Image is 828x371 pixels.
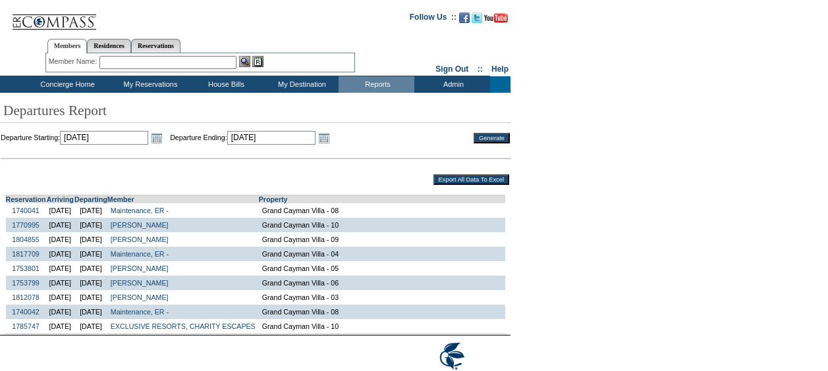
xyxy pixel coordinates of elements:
img: Become our fan on Facebook [459,12,470,23]
td: Admin [414,76,490,93]
img: View [239,56,250,67]
td: [DATE] [74,261,107,276]
a: 1804855 [12,235,40,243]
a: 1785747 [12,322,40,330]
td: [DATE] [46,232,75,247]
td: Grand Cayman Villa - 10 [259,218,505,232]
a: Maintenance, ER - [111,308,169,316]
a: Open the calendar popup. [150,131,164,145]
td: [DATE] [46,261,75,276]
img: Reservations [252,56,263,67]
img: Compass Home [11,3,97,30]
img: Follow us on Twitter [472,12,482,23]
td: Follow Us :: [410,11,456,27]
td: [DATE] [46,276,75,290]
td: Grand Cayman Villa - 06 [259,276,505,290]
span: :: [478,64,483,74]
img: Subscribe to our YouTube Channel [484,13,508,23]
a: Property [259,195,288,203]
a: Open the calendar popup. [317,131,331,145]
a: Residences [87,39,131,53]
a: 1770995 [12,221,40,229]
a: [PERSON_NAME] [111,235,169,243]
a: Departing [74,195,107,203]
a: Subscribe to our YouTube Channel [484,16,508,24]
a: [PERSON_NAME] [111,221,169,229]
td: [DATE] [46,218,75,232]
a: Reservations [131,39,180,53]
a: 1817709 [12,250,40,258]
td: Grand Cayman Villa - 03 [259,290,505,305]
td: Grand Cayman Villa - 05 [259,261,505,276]
a: [PERSON_NAME] [111,279,169,287]
td: [DATE] [74,290,107,305]
td: Grand Cayman Villa - 08 [259,305,505,319]
a: Maintenance, ER - [111,207,169,214]
a: 1740041 [12,207,40,214]
td: [DATE] [74,218,107,232]
td: [DATE] [74,232,107,247]
td: My Destination [263,76,339,93]
a: Member [107,195,134,203]
input: Generate [474,133,510,143]
a: Follow us on Twitter [472,16,482,24]
a: Sign Out [435,64,468,74]
td: Grand Cayman Villa - 10 [259,319,505,334]
td: [DATE] [46,305,75,319]
td: [DATE] [74,276,107,290]
td: Departure Starting: Departure Ending: [1,131,459,145]
a: Members [47,39,88,53]
td: [DATE] [46,247,75,261]
a: Reservation [6,195,46,203]
a: Maintenance, ER - [111,250,169,258]
td: [DATE] [74,305,107,319]
div: Member Name: [49,56,99,67]
a: 1812078 [12,293,40,301]
a: EXCLUSIVE RESORTS, CHARITY ESCAPES [111,322,256,330]
td: Concierge Home [21,76,111,93]
a: 1740042 [12,308,40,316]
a: 1753799 [12,279,40,287]
input: Export All Data To Excel [433,174,509,185]
td: [DATE] [74,247,107,261]
td: [DATE] [46,203,75,218]
a: Help [491,64,509,74]
td: Grand Cayman Villa - 04 [259,247,505,261]
td: [DATE] [74,203,107,218]
a: 1753801 [12,264,40,272]
td: [DATE] [46,319,75,334]
td: [DATE] [74,319,107,334]
td: House Bills [187,76,263,93]
a: Become our fan on Facebook [459,16,470,24]
td: [DATE] [46,290,75,305]
a: [PERSON_NAME] [111,264,169,272]
a: [PERSON_NAME] [111,293,169,301]
td: Grand Cayman Villa - 09 [259,232,505,247]
a: Arriving [47,195,74,203]
td: Reports [339,76,414,93]
td: My Reservations [111,76,187,93]
td: Grand Cayman Villa - 08 [259,203,505,218]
